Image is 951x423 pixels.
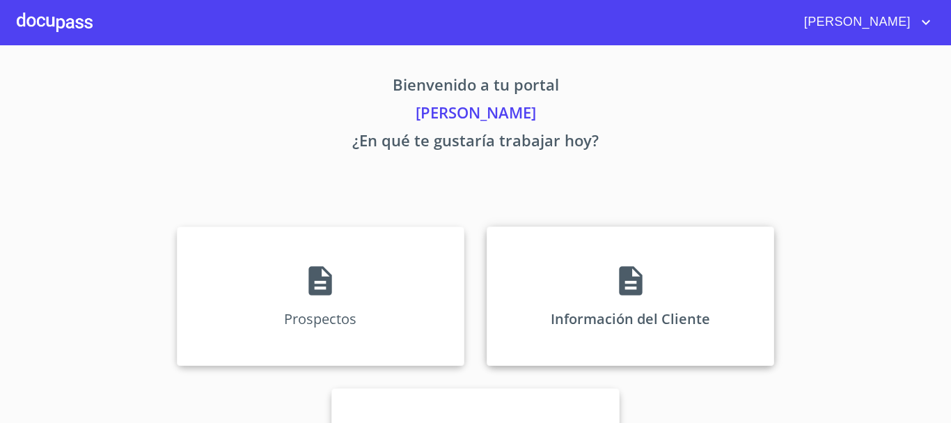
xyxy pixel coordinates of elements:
p: [PERSON_NAME] [47,101,904,129]
span: [PERSON_NAME] [794,11,918,33]
p: ¿En qué te gustaría trabajar hoy? [47,129,904,157]
p: Bienvenido a tu portal [47,73,904,101]
p: Prospectos [284,309,356,328]
button: account of current user [794,11,934,33]
p: Información del Cliente [551,309,710,328]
